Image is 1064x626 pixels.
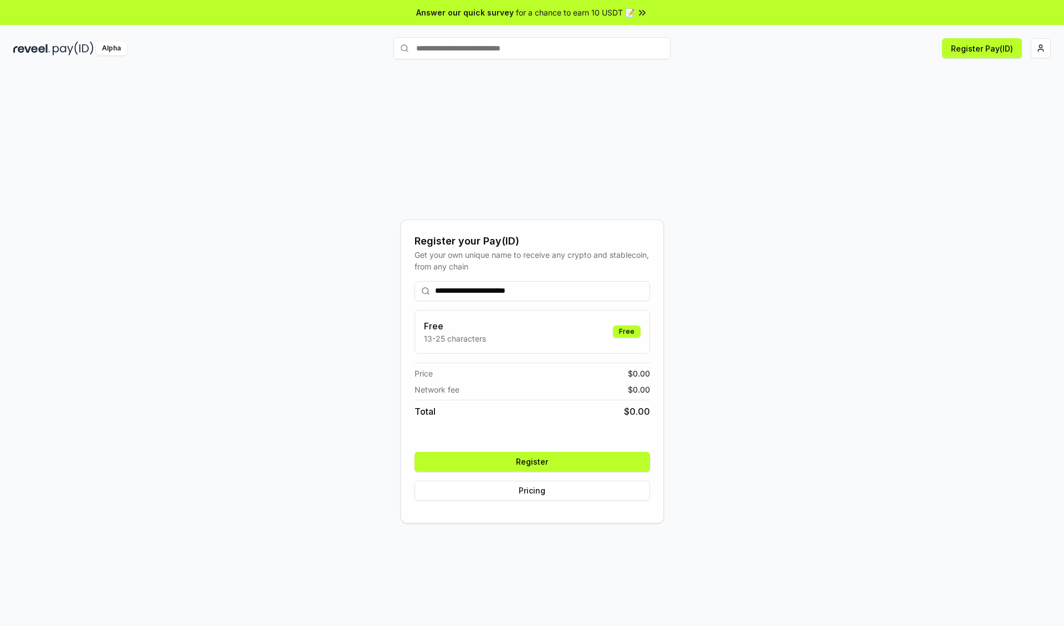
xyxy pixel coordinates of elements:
[424,333,486,344] p: 13-25 characters
[96,42,127,55] div: Alpha
[624,405,650,418] span: $ 0.00
[613,325,641,338] div: Free
[415,233,650,249] div: Register your Pay(ID)
[415,384,459,395] span: Network fee
[415,481,650,501] button: Pricing
[13,42,50,55] img: reveel_dark
[628,368,650,379] span: $ 0.00
[415,249,650,272] div: Get your own unique name to receive any crypto and stablecoin, from any chain
[415,452,650,472] button: Register
[53,42,94,55] img: pay_id
[415,368,433,379] span: Price
[416,7,514,18] span: Answer our quick survey
[516,7,635,18] span: for a chance to earn 10 USDT 📝
[628,384,650,395] span: $ 0.00
[424,319,486,333] h3: Free
[415,405,436,418] span: Total
[942,38,1022,58] button: Register Pay(ID)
